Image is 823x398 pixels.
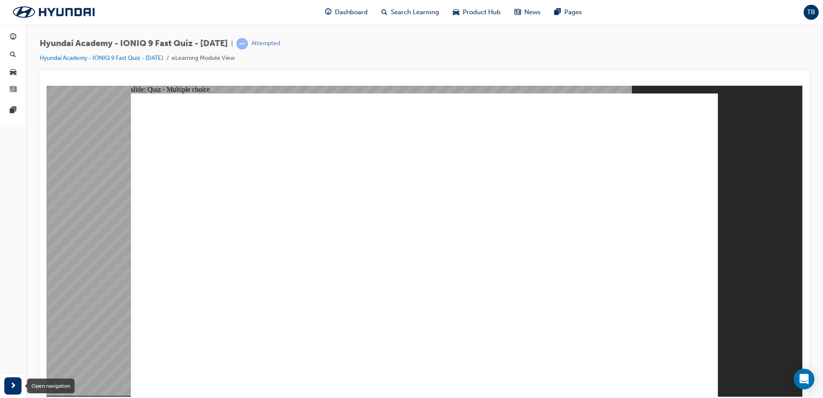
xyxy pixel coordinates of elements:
a: search-iconSearch Learning [374,3,446,21]
span: car-icon [10,68,16,76]
span: News [524,7,541,17]
span: pages-icon [554,7,561,18]
a: car-iconProduct Hub [446,3,507,21]
span: Dashboard [335,7,368,17]
div: Open Intercom Messenger [794,369,814,389]
img: Trak [4,3,103,21]
span: Pages [564,7,582,17]
span: learningRecordVerb_ATTEMPT-icon [236,38,248,50]
span: TB [807,7,815,17]
span: | [231,39,233,49]
span: Hyundai Academy - IONIQ 9 Fast Quiz - [DATE] [40,39,228,49]
a: pages-iconPages [548,3,589,21]
span: guage-icon [10,34,16,41]
span: search-icon [10,51,16,59]
li: eLearning Module View [172,53,235,63]
span: car-icon [453,7,459,18]
button: TB [804,5,819,20]
div: Open navigation [27,379,74,393]
div: Attempted [251,40,280,48]
span: Product Hub [463,7,501,17]
span: news-icon [10,86,16,94]
a: Hyundai Academy - IONIQ 9 Fast Quiz - [DATE] [40,54,163,62]
span: next-icon [10,381,16,392]
span: pages-icon [10,107,16,115]
span: news-icon [514,7,521,18]
span: guage-icon [325,7,331,18]
a: guage-iconDashboard [318,3,374,21]
span: search-icon [381,7,387,18]
a: news-iconNews [507,3,548,21]
span: Search Learning [391,7,439,17]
